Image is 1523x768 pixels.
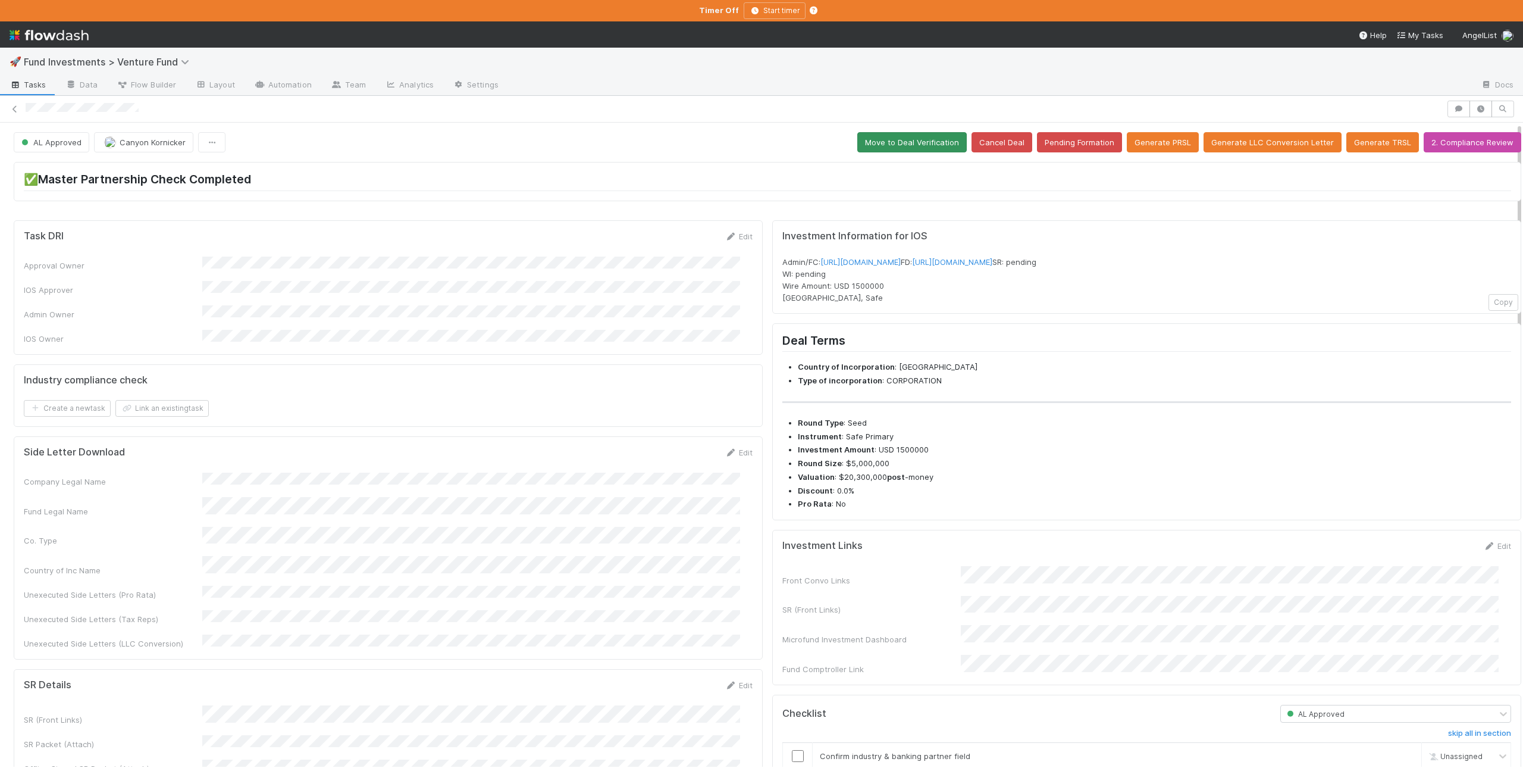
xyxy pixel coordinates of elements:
a: Analytics [375,76,443,95]
li: : Safe Primary [798,431,1511,443]
span: AngelList [1462,30,1497,40]
span: Fund Investments > Venture Fund [24,56,195,68]
div: Unexecuted Side Letters (LLC Conversion) [24,638,202,650]
img: avatar_d1f4bd1b-0b26-4d9b-b8ad-69b413583d95.png [104,136,116,148]
h5: Investment Links [782,540,863,552]
button: Create a newtask [24,400,111,417]
button: Move to Deal Verification [857,132,967,152]
span: My Tasks [1396,30,1443,40]
h5: Industry compliance check [24,374,148,386]
a: Edit [725,448,753,457]
button: Link an existingtask [115,400,209,417]
img: logo-inverted-e16ddd16eac7371096b0.svg [10,25,89,45]
a: Edit [1483,541,1511,551]
div: Microfund Investment Dashboard [782,633,961,645]
a: [URL][DOMAIN_NAME] [912,257,992,267]
li: : Seed [798,417,1511,429]
div: IOS Approver [24,284,202,296]
strong: Timer Off [699,5,739,15]
div: Unexecuted Side Letters (Pro Rata) [24,589,202,601]
div: Unexecuted Side Letters (Tax Reps) [24,613,202,625]
a: Data [56,76,107,95]
h5: Checklist [782,708,826,720]
li: : USD 1500000 [798,444,1511,456]
button: Start timer [744,2,806,19]
div: Fund Legal Name [24,505,202,517]
h6: skip all in section [1448,729,1511,738]
a: skip all in section [1448,729,1511,743]
button: Pending Formation [1037,132,1122,152]
div: Country of Inc Name [24,564,202,576]
a: Settings [443,76,508,95]
strong: Discount [798,486,833,495]
span: 🚀 [10,57,21,67]
strong: Pro Rata [798,499,832,508]
span: Admin/FC: FD: SR: pending WI: pending Wire Amount: USD 1500000 [GEOGRAPHIC_DATA], Safe [782,257,1036,302]
h2: Deal Terms [782,333,1511,352]
h5: SR Details [24,679,71,691]
button: 2. Compliance Review [1424,132,1521,152]
div: SR (Front Links) [782,604,961,616]
strong: Type of incorporation [798,376,882,385]
a: Edit [725,232,753,241]
button: Generate LLC Conversion Letter [1204,132,1342,152]
strong: Investment Amount [798,445,875,454]
span: AL Approved [1284,709,1345,718]
button: Generate TRSL [1346,132,1419,152]
div: Admin Owner [24,308,202,320]
button: Copy [1488,294,1518,311]
strong: Valuation [798,472,835,482]
a: My Tasks [1396,29,1443,41]
div: Co. Type [24,535,202,547]
strong: Round Type [798,418,844,427]
span: Flow Builder [117,79,176,90]
li: : $5,000,000 [798,458,1511,470]
h5: Side Letter Download [24,447,125,458]
div: Help [1358,29,1387,41]
h5: Task DRI [24,230,64,242]
div: Approval Owner [24,260,202,271]
strong: post [887,472,905,482]
h2: ✅Master Partnership Check Completed [24,172,1511,191]
button: Cancel Deal [972,132,1032,152]
a: Team [321,76,375,95]
span: Confirm industry & banking partner field [820,751,970,761]
div: Fund Comptroller Link [782,663,961,675]
a: Edit [725,680,753,690]
div: IOS Owner [24,333,202,345]
img: avatar_12dd09bb-393f-4edb-90ff-b12147216d3f.png [1502,30,1513,42]
h5: Investment Information for IOS [782,230,1511,242]
li: : No [798,498,1511,510]
a: Layout [186,76,245,95]
strong: Country of Incorporation [798,362,895,371]
div: SR Packet (Attach) [24,738,202,750]
li: : 0.0% [798,485,1511,497]
span: AL Approved [19,138,82,147]
div: SR (Front Links) [24,714,202,726]
li: : $20,300,000 -money [798,472,1511,483]
li: : CORPORATION [798,375,1511,387]
span: Canyon Kornicker [120,138,186,147]
div: Front Convo Links [782,575,961,586]
button: Canyon Kornicker [94,132,193,152]
button: Generate PRSL [1127,132,1199,152]
div: Company Legal Name [24,476,202,488]
a: Automation [245,76,321,95]
a: Docs [1471,76,1523,95]
button: AL Approved [14,132,89,152]
li: : [GEOGRAPHIC_DATA] [798,361,1511,373]
strong: Round Size [798,458,842,468]
a: [URL][DOMAIN_NAME] [820,257,901,267]
span: Unassigned [1426,752,1483,761]
span: Tasks [10,79,46,90]
strong: Instrument [798,432,842,441]
a: Flow Builder [107,76,186,95]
